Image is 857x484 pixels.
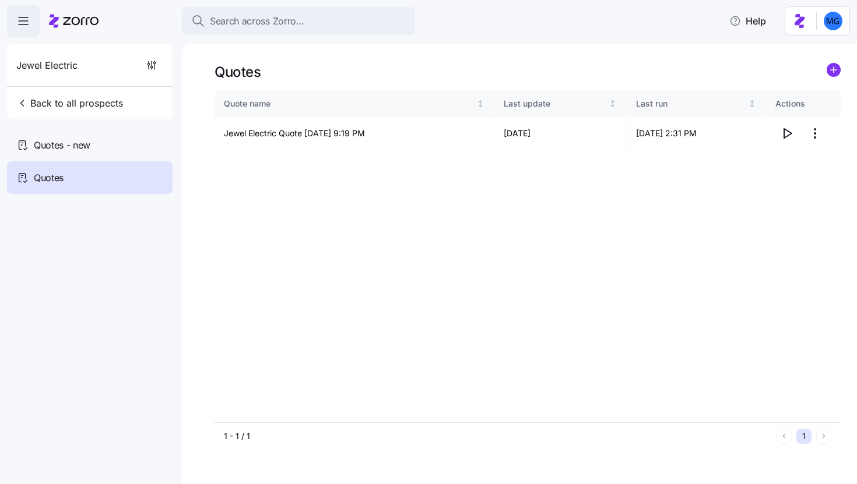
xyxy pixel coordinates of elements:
[729,14,766,28] span: Help
[824,12,842,30] img: 61c362f0e1d336c60eacb74ec9823875
[627,90,766,117] th: Last runNot sorted
[775,97,831,110] div: Actions
[720,9,775,33] button: Help
[816,429,831,444] button: Next page
[12,91,128,115] button: Back to all prospects
[215,117,494,150] td: Jewel Electric Quote [DATE] 9:19 PM
[16,96,123,110] span: Back to all prospects
[494,117,627,150] td: [DATE]
[748,100,756,108] div: Not sorted
[182,7,415,35] button: Search across Zorro...
[636,97,746,110] div: Last run
[827,63,841,77] svg: add icon
[504,97,607,110] div: Last update
[7,161,173,194] a: Quotes
[215,90,494,117] th: Quote nameNot sorted
[34,171,64,185] span: Quotes
[7,129,173,161] a: Quotes - new
[34,138,90,153] span: Quotes - new
[796,429,812,444] button: 1
[627,117,766,150] td: [DATE] 2:31 PM
[224,430,772,442] div: 1 - 1 / 1
[16,58,78,73] span: Jewel Electric
[494,90,627,117] th: Last updateNot sorted
[777,429,792,444] button: Previous page
[215,63,261,81] h1: Quotes
[224,97,474,110] div: Quote name
[476,100,484,108] div: Not sorted
[827,63,841,81] a: add icon
[609,100,617,108] div: Not sorted
[210,14,304,29] span: Search across Zorro...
